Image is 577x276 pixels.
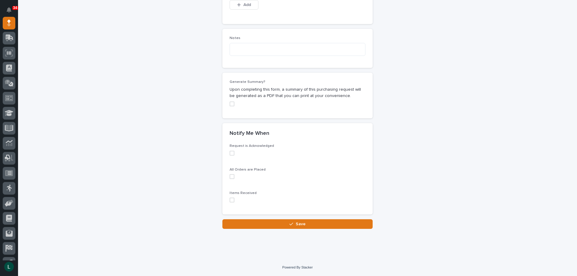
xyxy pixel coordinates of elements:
span: Notes [230,36,240,40]
button: Notifications [3,4,15,16]
p: 34 [13,6,17,10]
a: Powered By Stacker [282,265,313,269]
button: users-avatar [3,260,15,273]
button: Save [222,219,373,229]
span: All Orders are Placed [230,168,266,171]
p: Upon completing this form, a summary of this purchasing request will be generated as a PDF that y... [230,86,365,99]
span: Request is Acknowledged [230,144,274,148]
h2: Notify Me When [230,130,269,137]
div: Notifications34 [8,7,15,17]
span: Save [296,222,306,226]
span: Add [243,3,251,7]
span: Generate Summary? [230,80,265,84]
span: Items Received [230,191,257,195]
